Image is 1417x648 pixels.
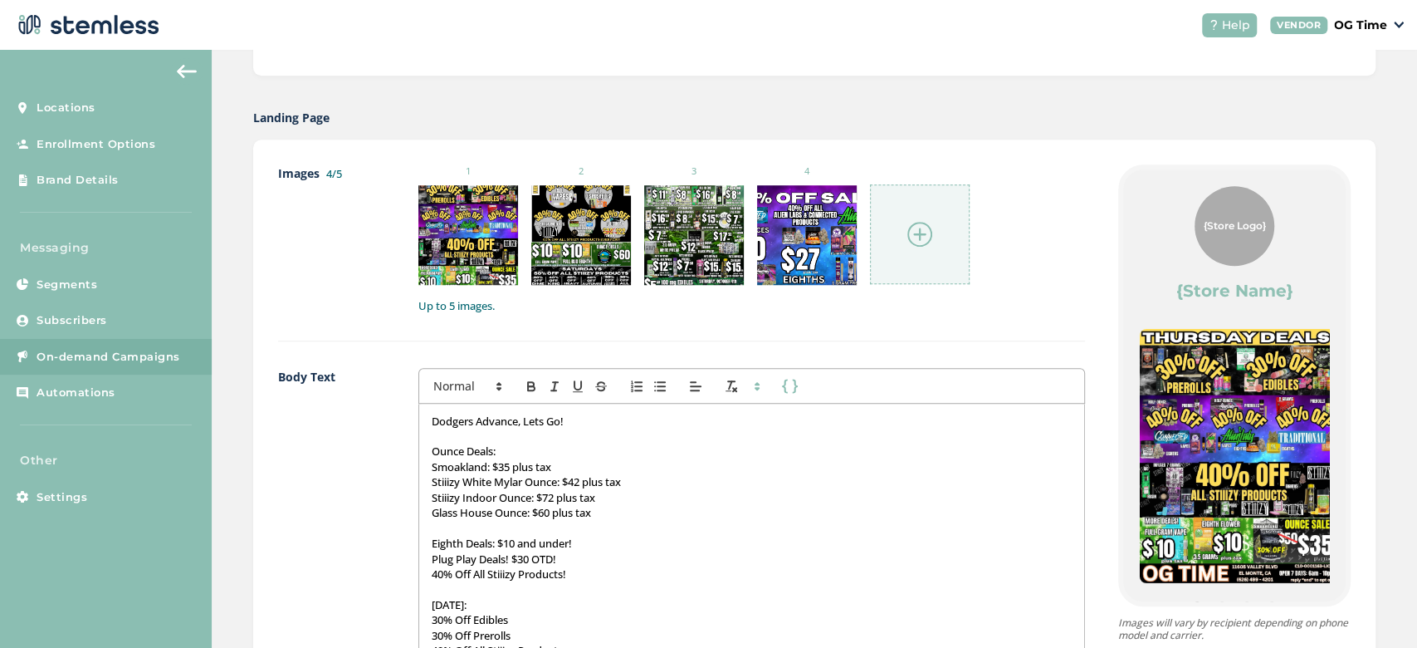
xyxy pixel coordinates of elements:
span: Automations [37,385,115,401]
span: On-demand Campaigns [37,349,180,366]
p: OG Time [1334,17,1387,34]
p: Images will vary by recipient depending on phone model and carrier. [1118,616,1351,641]
label: 4/5 [326,166,342,181]
p: [DATE]: [432,597,1072,612]
img: icon-arrow-back-accent-c549486e.svg [177,65,197,78]
button: Item 2 [1234,593,1259,618]
button: Item 1 [1209,593,1234,618]
label: {Store Name} [1176,279,1293,302]
p: Plug Play Deals! $30 OTD! [432,552,1072,567]
small: 4 [757,164,857,179]
label: Up to 5 images. [418,298,1085,315]
img: icon-help-white-03924b79.svg [1209,20,1219,30]
iframe: Chat Widget [1334,568,1417,648]
span: Segments [37,277,97,293]
span: Settings [37,489,87,506]
p: Ounce Deals: [432,444,1072,459]
span: Subscribers [37,312,107,329]
span: Locations [37,100,95,116]
img: 9k= [531,185,631,285]
span: Help [1222,17,1250,34]
small: 2 [531,164,631,179]
p: Stiiizy White Mylar Ounce: $42 plus tax [432,474,1072,489]
img: 9k= [757,185,857,285]
small: 1 [418,164,518,179]
img: logo-dark-0685b13c.svg [13,8,159,42]
span: Enrollment Options [37,136,155,153]
p: 30% Off Edibles [432,612,1072,627]
p: 30% Off Prerolls [432,628,1072,643]
button: Item 3 [1259,593,1284,618]
p: 40% Off All Stiiizy Products! [432,567,1072,582]
p: Dodgers Advance, Lets Go! [432,414,1072,429]
img: 2Q== [1140,329,1336,583]
small: 3 [644,164,744,179]
span: Brand Details [37,172,119,189]
label: Landing Page [253,109,330,126]
label: Images [278,164,385,314]
p: Glass House Ounce: $60 plus tax [432,505,1072,520]
p: Smoakland: $35 plus tax [432,459,1072,474]
p: Stiiizy Indoor Ounce: $72 plus tax [432,490,1072,505]
button: Item 0 [1185,593,1209,618]
span: {Store Logo} [1204,218,1266,233]
div: VENDOR [1270,17,1327,34]
p: Eighth Deals: $10 and under! [432,536,1072,551]
img: icon_down-arrow-small-66adaf34.svg [1394,22,1404,28]
img: Z [644,185,744,285]
img: 2Q== [418,185,518,285]
img: icon-circle-plus-45441306.svg [907,222,932,247]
